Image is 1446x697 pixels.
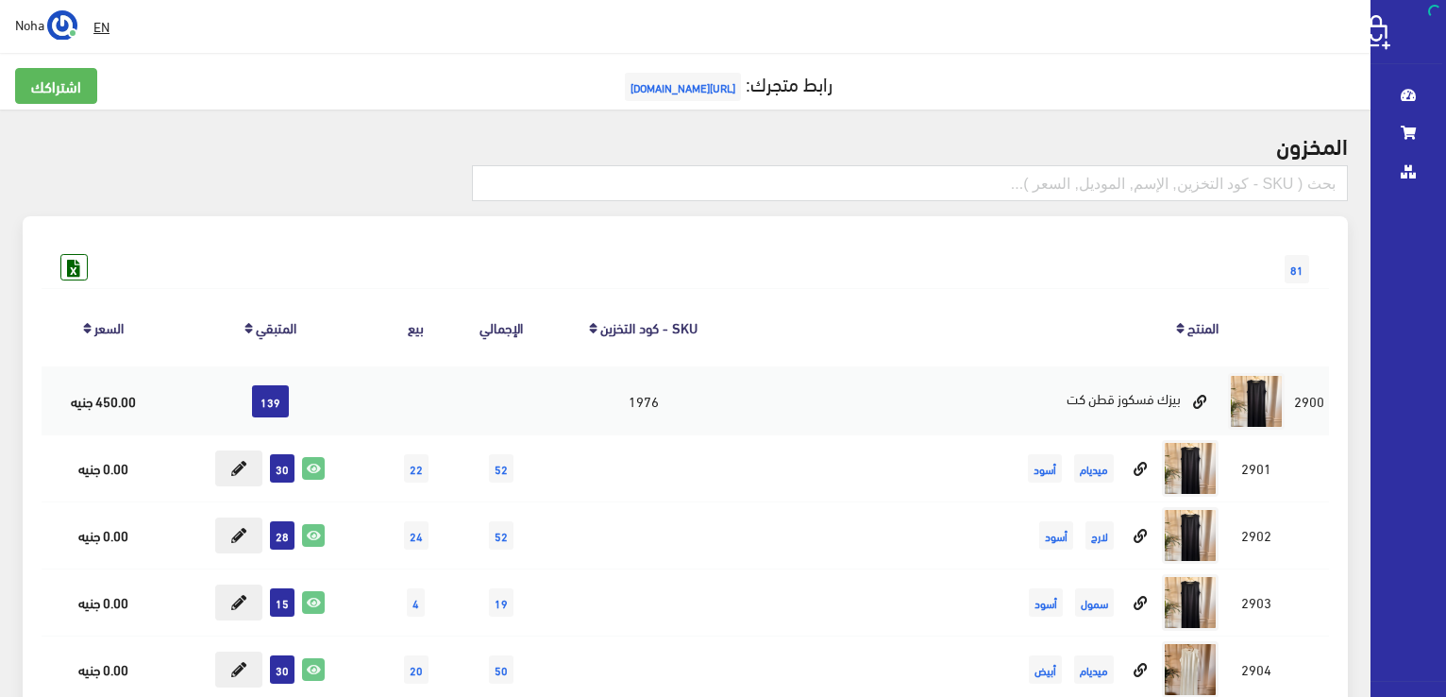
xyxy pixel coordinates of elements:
[1223,501,1289,569] td: 2902
[93,14,109,38] u: EN
[42,569,165,636] td: 0.00 جنيه
[1029,655,1062,684] span: أبيض
[489,521,513,550] span: 52
[94,314,124,340] a: السعر
[489,454,513,483] span: 52
[23,132,1348,157] h2: المخزون
[404,521,429,550] span: 24
[404,655,429,684] span: 20
[42,501,165,569] td: 0.00 جنيه
[1074,655,1114,684] span: ميديام
[1029,588,1063,617] span: أسود
[1162,574,1219,631] img: byzk-fskoz-ktn-kt.jpg
[1162,440,1219,497] img: byzk-fskoz-ktn-kt.jpg
[1228,373,1285,430] img: byzk-fskoz-ktn-kt.jpg
[620,65,832,100] a: رابط متجرك:[URL][DOMAIN_NAME]
[600,314,698,340] a: SKU - كود التخزين
[1223,434,1289,501] td: 2901
[1162,507,1219,564] img: byzk-fskoz-ktn-kt.jpg
[472,165,1348,201] input: بحث ( SKU - كود التخزين, الإسم, الموديل, السعر )...
[1085,521,1114,550] span: لارج
[489,655,513,684] span: 50
[375,288,458,366] th: بيع
[42,367,165,435] td: 450.00 جنيه
[270,521,294,550] span: 28
[1075,588,1114,617] span: سمول
[270,655,294,684] span: 30
[270,454,294,483] span: 30
[404,454,429,483] span: 22
[458,288,546,366] th: اﻹجمالي
[1028,454,1062,483] span: أسود
[252,385,289,417] span: 139
[407,588,425,617] span: 4
[1223,569,1289,636] td: 2903
[1074,454,1114,483] span: ميديام
[625,73,741,101] span: [URL][DOMAIN_NAME]
[256,314,296,340] a: المتبقي
[42,434,165,501] td: 0.00 جنيه
[546,367,742,435] td: 1976
[1039,521,1073,550] span: أسود
[15,9,77,40] a: ... Noha
[15,68,97,104] a: اشتراكك
[1289,367,1329,435] td: 2900
[86,9,117,43] a: EN
[270,588,294,617] span: 15
[741,367,1222,435] td: بيزك فسكوز قطن كت
[1285,255,1309,283] span: 81
[47,10,77,41] img: ...
[15,12,44,36] span: Noha
[489,588,513,617] span: 19
[1187,314,1219,340] a: المنتج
